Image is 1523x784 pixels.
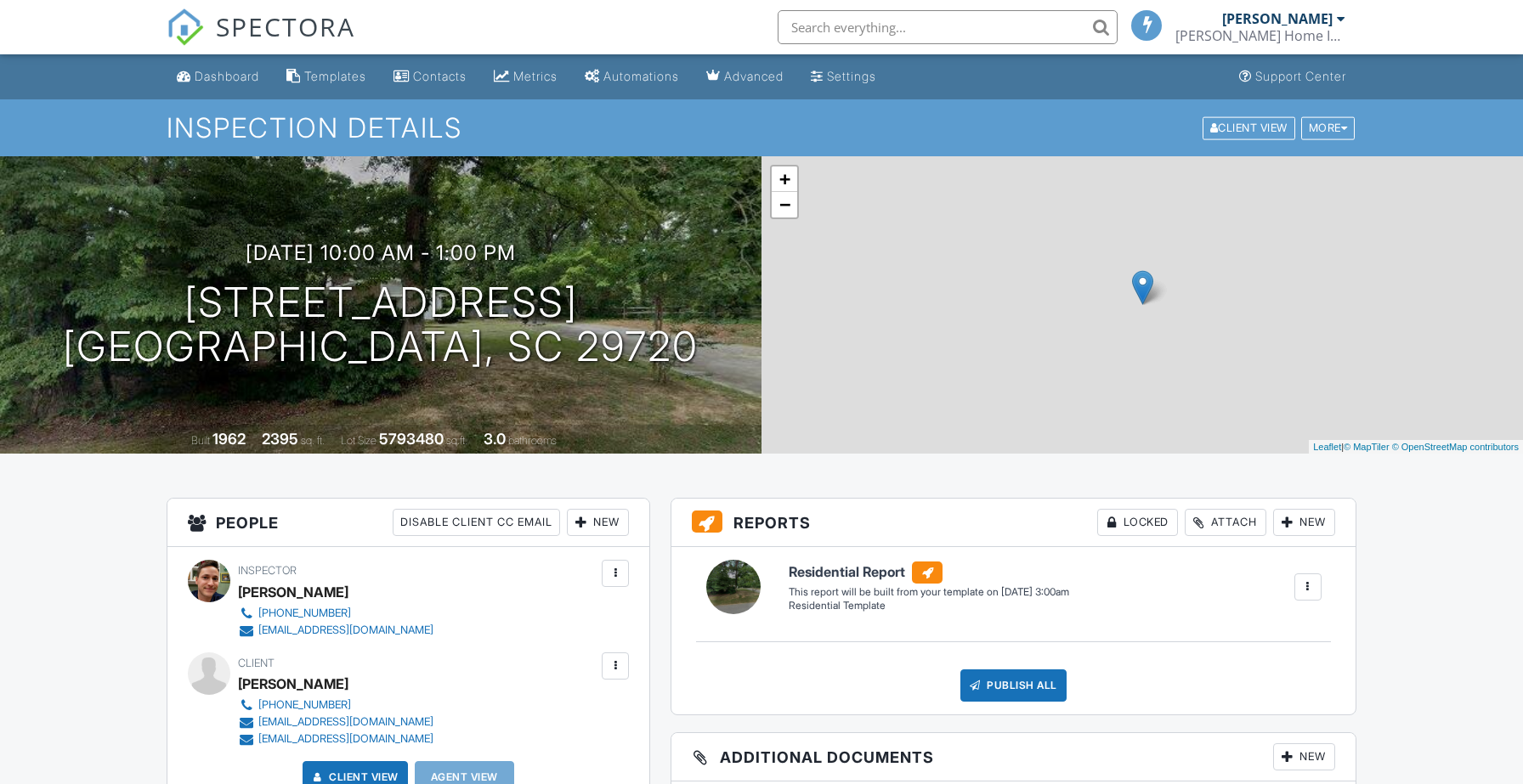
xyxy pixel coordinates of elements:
[1309,440,1523,454] div: |
[578,61,686,93] a: Automations (Basic)
[603,69,679,83] div: Automations
[393,509,560,536] div: Disable Client CC Email
[301,434,325,447] span: sq. ft.
[1222,10,1333,27] div: [PERSON_NAME]
[772,192,797,217] a: Zoom out
[1175,27,1345,44] div: Watts Home Inspections of South Carolina
[63,280,699,370] h1: [STREET_ADDRESS] [GEOGRAPHIC_DATA], SC 29720
[170,61,266,93] a: Dashboard
[724,69,784,83] div: Advanced
[671,499,1356,547] h3: Reports
[238,730,433,747] a: [EMAIL_ADDRESS][DOMAIN_NAME]
[167,8,204,46] img: The Best Home Inspection Software - Spectora
[262,430,298,448] div: 2395
[484,430,506,448] div: 3.0
[789,599,1069,613] div: Residential Template
[304,69,366,83] div: Templates
[804,61,883,93] a: Settings
[1097,509,1178,536] div: Locked
[167,499,649,547] h3: People
[567,509,629,536] div: New
[827,69,876,83] div: Settings
[1273,743,1335,770] div: New
[191,434,210,447] span: Built
[341,434,377,447] span: Lot Size
[238,713,433,730] a: [EMAIL_ADDRESS][DOMAIN_NAME]
[1392,442,1519,452] a: © OpenStreetMap contributors
[238,657,275,669] span: Client
[446,434,467,447] span: sq.ft.
[238,622,433,639] a: [EMAIL_ADDRESS][DOMAIN_NAME]
[379,430,444,448] div: 5793480
[238,697,433,713] a: [PHONE_NUMBER]
[699,61,790,93] a: Advanced
[258,732,433,746] div: [EMAIL_ADDRESS][DOMAIN_NAME]
[387,61,473,93] a: Contacts
[1313,442,1341,452] a: Leaflet
[167,23,355,59] a: SPECTORA
[789,561,1069,584] h6: Residential Report
[1301,116,1356,139] div: More
[1344,442,1390,452] a: © MapTiler
[508,434,557,447] span: bathrooms
[238,564,297,577] span: Inspector
[212,430,246,448] div: 1962
[280,61,373,93] a: Templates
[1201,121,1299,133] a: Client View
[413,69,467,83] div: Contacts
[258,715,433,729] div: [EMAIL_ADDRESS][DOMAIN_NAME]
[1203,116,1295,139] div: Client View
[487,61,564,93] a: Metrics
[246,241,516,264] h3: [DATE] 10:00 am - 1:00 pm
[167,113,1356,143] h1: Inspection Details
[789,585,1069,599] div: This report will be built from your template on [DATE] 3:00am
[216,8,355,44] span: SPECTORA
[195,69,259,83] div: Dashboard
[960,669,1067,702] div: Publish All
[258,606,351,620] div: [PHONE_NUMBER]
[238,579,348,605] div: [PERSON_NAME]
[778,10,1118,44] input: Search everything...
[1255,69,1346,83] div: Support Center
[258,623,433,637] div: [EMAIL_ADDRESS][DOMAIN_NAME]
[772,166,797,192] a: Zoom in
[258,698,351,712] div: [PHONE_NUMBER]
[513,69,558,83] div: Metrics
[238,605,433,622] a: [PHONE_NUMBER]
[671,733,1356,781] h3: Additional Documents
[1232,61,1353,93] a: Support Center
[1185,509,1266,536] div: Attach
[238,671,348,697] div: [PERSON_NAME]
[1273,509,1335,536] div: New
